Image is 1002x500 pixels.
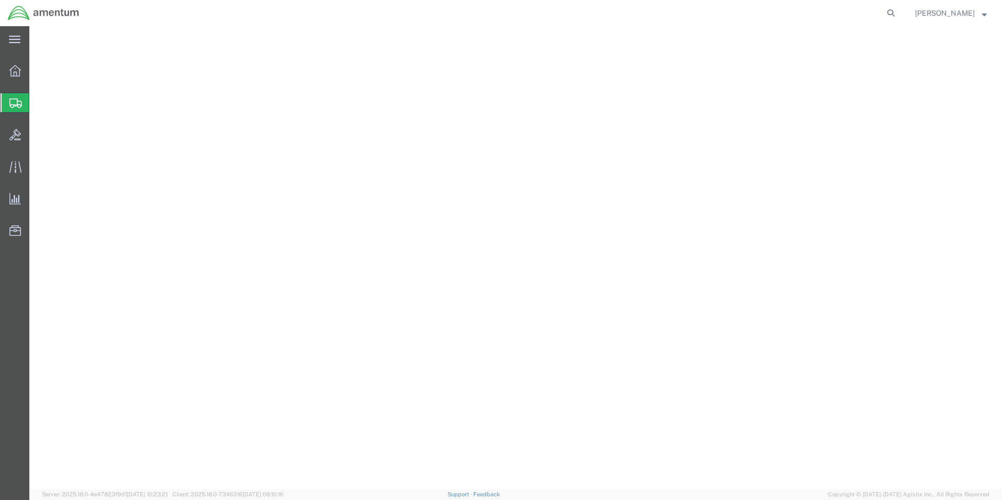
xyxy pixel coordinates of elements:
span: Server: 2025.18.0-4e47823f9d1 [42,491,168,497]
span: [DATE] 08:10:16 [243,491,284,497]
span: Zachary Bolhuis [915,7,975,19]
a: Support [448,491,474,497]
span: Copyright © [DATE]-[DATE] Agistix Inc., All Rights Reserved [828,490,989,499]
span: [DATE] 10:23:21 [127,491,168,497]
iframe: FS Legacy Container [29,26,1002,489]
button: [PERSON_NAME] [914,7,987,19]
a: Feedback [473,491,500,497]
img: logo [7,5,80,21]
span: Client: 2025.18.0-7346316 [172,491,284,497]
